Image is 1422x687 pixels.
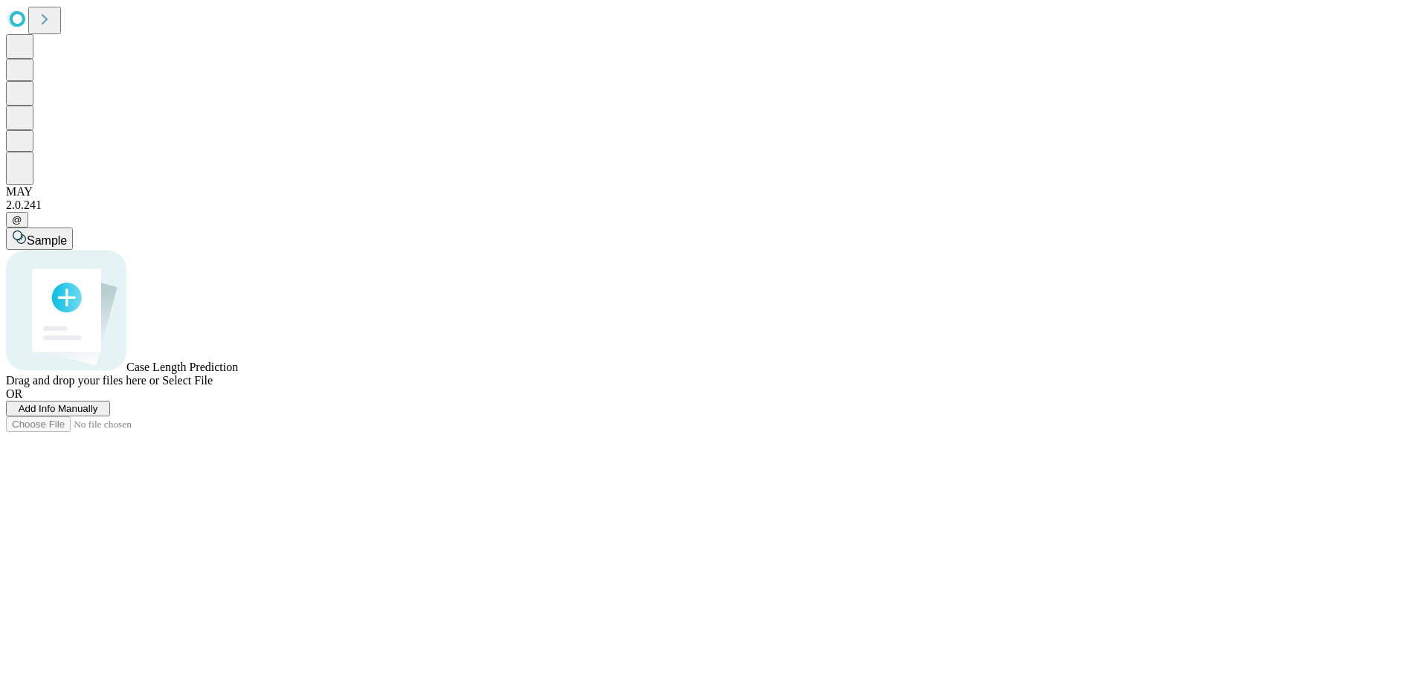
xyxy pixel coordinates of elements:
[6,199,1416,212] div: 2.0.241
[6,387,22,400] span: OR
[6,212,28,228] button: @
[27,234,67,247] span: Sample
[6,401,110,416] button: Add Info Manually
[162,374,213,387] span: Select File
[126,361,238,373] span: Case Length Prediction
[12,214,22,225] span: @
[6,228,73,250] button: Sample
[6,374,159,387] span: Drag and drop your files here or
[19,403,98,414] span: Add Info Manually
[6,185,1416,199] div: MAY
